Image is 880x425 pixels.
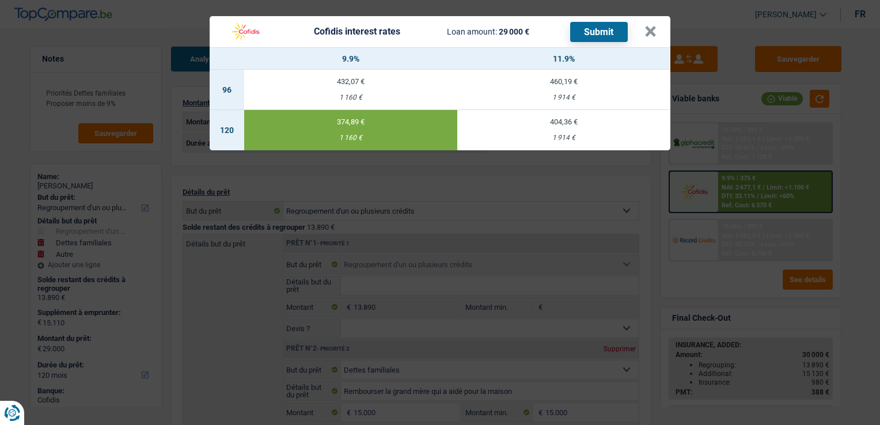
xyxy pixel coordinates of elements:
button: Submit [570,22,628,42]
div: 432,07 € [244,78,457,85]
div: 374,89 € [244,118,457,126]
div: 1 914 € [457,134,670,142]
th: 11.9% [457,48,670,70]
button: × [644,26,657,37]
td: 120 [210,110,244,150]
div: 404,36 € [457,118,670,126]
td: 96 [210,70,244,110]
img: Cofidis [223,21,267,43]
div: 460,19 € [457,78,670,85]
div: Cofidis interest rates [314,27,400,36]
span: 29 000 € [499,27,529,36]
span: Loan amount: [447,27,497,36]
div: 1 160 € [244,94,457,101]
div: 1 914 € [457,94,670,101]
div: 1 160 € [244,134,457,142]
th: 9.9% [244,48,457,70]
